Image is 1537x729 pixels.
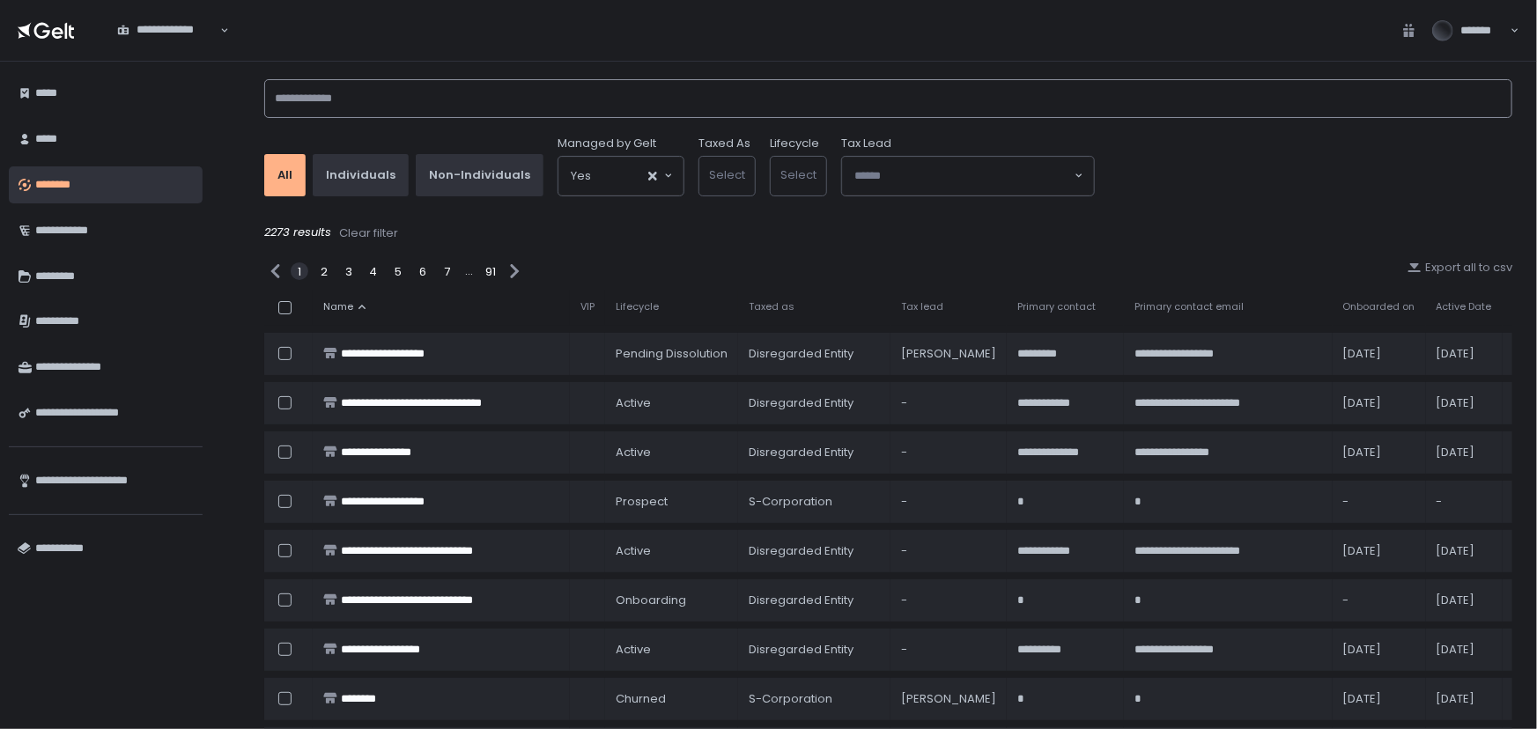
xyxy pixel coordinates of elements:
[1437,691,1492,707] div: [DATE]
[749,445,880,460] div: Disregarded Entity
[616,346,728,362] span: pending Dissolution
[616,543,651,559] span: active
[1134,300,1244,313] span: Primary contact email
[616,300,659,313] span: Lifecycle
[106,12,229,49] div: Search for option
[1343,395,1415,411] div: [DATE]
[749,346,880,362] div: Disregarded Entity
[1437,642,1492,658] div: [DATE]
[901,543,996,559] div: -
[1437,445,1492,460] div: [DATE]
[901,346,996,362] div: [PERSON_NAME]
[315,262,333,280] div: 2
[465,263,473,279] div: ...
[1343,691,1415,707] div: [DATE]
[1343,300,1415,313] span: Onboarded on
[1437,494,1492,510] div: -
[558,136,656,151] span: Managed by Gelt
[323,300,353,313] span: Name
[616,395,651,411] span: active
[616,494,668,510] span: prospect
[1437,395,1492,411] div: [DATE]
[571,167,591,185] span: Yes
[429,167,530,183] div: Non-Individuals
[264,154,306,196] button: All
[291,262,308,280] div: 1
[841,136,891,151] span: Tax Lead
[439,262,456,280] div: 7
[901,395,996,411] div: -
[1437,300,1492,313] span: Active Date
[616,642,651,658] span: active
[1343,494,1415,510] div: -
[414,262,432,280] div: 6
[1437,346,1492,362] div: [DATE]
[749,593,880,608] div: Disregarded Entity
[264,225,1512,242] div: 2273 results
[338,225,399,242] button: Clear filter
[901,642,996,658] div: -
[698,136,750,151] label: Taxed As
[591,167,647,185] input: Search for option
[901,300,943,313] span: Tax lead
[339,225,398,241] div: Clear filter
[616,445,651,460] span: active
[340,262,358,280] div: 3
[277,167,292,183] div: All
[901,494,996,510] div: -
[416,154,543,196] button: Non-Individuals
[1017,300,1096,313] span: Primary contact
[1343,593,1415,608] div: -
[616,593,686,608] span: onboarding
[1343,543,1415,559] div: [DATE]
[313,154,409,196] button: Individuals
[1343,445,1415,460] div: [DATE]
[1408,260,1512,276] button: Export all to csv
[616,691,666,707] span: churned
[901,593,996,608] div: -
[1343,642,1415,658] div: [DATE]
[854,167,1073,185] input: Search for option
[749,642,880,658] div: Disregarded Entity
[1437,593,1492,608] div: [DATE]
[770,136,819,151] label: Lifecycle
[749,543,880,559] div: Disregarded Entity
[648,172,657,180] button: Clear Selected
[117,38,218,55] input: Search for option
[365,262,382,280] div: 4
[326,167,395,183] div: Individuals
[901,691,996,707] div: [PERSON_NAME]
[1437,543,1492,559] div: [DATE]
[842,157,1094,195] div: Search for option
[389,262,407,280] div: 5
[482,262,499,280] div: 91
[709,166,745,183] span: Select
[1343,346,1415,362] div: [DATE]
[749,300,794,313] span: Taxed as
[749,691,880,707] div: S-Corporation
[749,395,880,411] div: Disregarded Entity
[780,166,817,183] span: Select
[901,445,996,460] div: -
[580,300,595,313] span: VIP
[749,494,880,510] div: S-Corporation
[558,157,684,195] div: Search for option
